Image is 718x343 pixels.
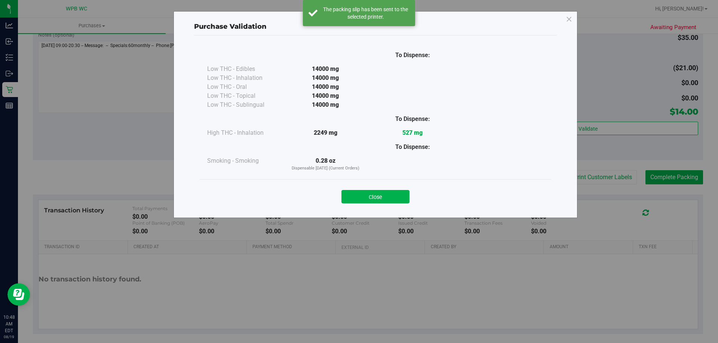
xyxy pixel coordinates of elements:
div: Low THC - Sublingual [207,100,282,109]
div: 0.28 oz [282,156,369,172]
span: Purchase Validation [194,22,267,31]
div: 14000 mg [282,74,369,82]
div: To Dispense: [369,115,456,124]
iframe: Resource center [7,283,30,306]
div: 14000 mg [282,65,369,74]
div: To Dispense: [369,51,456,60]
div: 14000 mg [282,91,369,100]
div: The packing slip has been sent to the selected printer. [322,6,409,21]
div: Low THC - Oral [207,82,282,91]
p: Dispensable [DATE] (Current Orders) [282,165,369,172]
div: High THC - Inhalation [207,128,282,137]
div: 14000 mg [282,100,369,109]
div: 14000 mg [282,82,369,91]
strong: 527 mg [402,129,423,136]
div: To Dispense: [369,143,456,152]
div: Smoking - Smoking [207,156,282,165]
div: Low THC - Topical [207,91,282,100]
button: Close [341,190,409,203]
div: Low THC - Edibles [207,65,282,74]
div: 2249 mg [282,128,369,137]
div: Low THC - Inhalation [207,74,282,82]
